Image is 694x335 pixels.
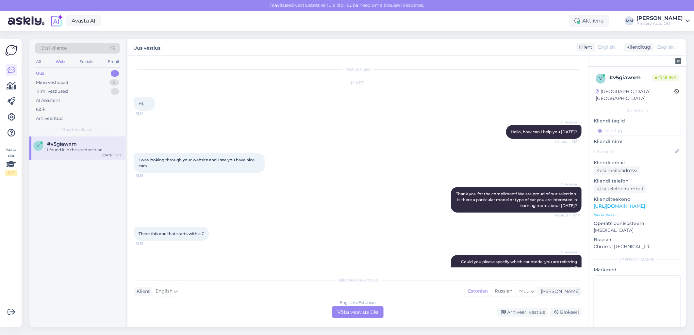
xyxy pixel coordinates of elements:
div: Vaata siia [5,147,17,176]
div: Küsi meiliaadressi [594,166,640,175]
div: # v5giawxm [609,74,653,82]
span: Nähtud ✓ 15:15 [555,213,580,218]
div: 1 [111,88,119,95]
div: Socials [78,57,94,66]
input: Lisa tag [594,126,681,136]
div: English to Estonian [340,300,376,306]
div: Arhiveeri vestlus [497,308,548,317]
div: Amserv Auto OÜ [636,21,683,26]
span: AI Assistent [555,182,580,187]
div: Blokeeri [550,308,582,317]
span: Hi, [139,101,144,106]
span: #v5giawxm [47,141,77,147]
div: 2 / 3 [5,170,17,176]
p: Vaata edasi ... [594,212,681,217]
span: 15:14 [136,111,160,116]
span: Uued vestlused [62,127,93,133]
p: Brauser [594,236,681,243]
img: zendesk [675,58,681,64]
span: AI Assistent [555,120,580,125]
div: All [35,57,42,66]
div: Kliendi info [594,108,681,114]
img: Askly Logo [5,44,18,56]
span: v [37,143,40,148]
div: Valige keel ja vastake [134,277,582,283]
span: Nähtud ✓ 15:14 [555,139,580,144]
div: Web [54,57,66,66]
p: Kliendi email [594,159,681,166]
span: Hello, how can I help you [DATE]? [511,129,577,134]
div: 0 [109,79,119,86]
input: Lisa nimi [594,148,673,155]
div: Russian [491,286,516,296]
a: Avasta AI [66,15,101,26]
label: Uus vestlus [133,43,160,52]
div: AI Assistent [36,97,60,104]
a: [PERSON_NAME]Amserv Auto OÜ [636,16,690,26]
div: Küsi telefoninumbrit [594,184,646,193]
span: 15:15 [136,173,160,178]
p: Kliendi telefon [594,178,681,184]
div: I found it in the used section [47,147,122,153]
span: Muu [519,288,529,294]
p: Kliendi nimi [594,138,681,145]
img: explore-ai [50,14,63,28]
div: [GEOGRAPHIC_DATA], [GEOGRAPHIC_DATA] [596,88,674,102]
p: Klienditeekond [594,196,681,203]
div: Tiimi vestlused [36,88,68,95]
div: Minu vestlused [36,79,68,86]
span: English [598,44,615,51]
span: There this one that starts with a C [139,231,205,236]
div: Email [107,57,120,66]
p: Kliendi tag'id [594,118,681,124]
span: Otsi kliente [41,45,67,52]
span: I was looking through your website and I see you have nice cars [139,157,256,168]
div: Kõik [36,106,45,113]
div: Aktiivne [569,15,609,27]
span: 15:15 [136,241,160,246]
div: MM [625,16,634,25]
span: v [599,76,602,81]
span: Thank you for the compliment! We are proud of our selection. Is there a particular model or type ... [456,191,578,208]
div: [PERSON_NAME] [538,288,580,295]
span: AI Assistent [555,250,580,255]
div: [PERSON_NAME] [636,16,683,21]
div: [DATE] [134,80,582,86]
span: Online [653,74,679,81]
div: [PERSON_NAME] [594,257,681,263]
span: Could you please specify which car model you are referring to? [461,259,578,270]
p: [MEDICAL_DATA] [594,227,681,234]
p: Chrome [TECHNICAL_ID] [594,243,681,250]
div: Klient [134,288,150,295]
div: [DATE] 15:15 [102,153,122,158]
div: 1 [111,70,119,77]
div: Võta vestlus üle [332,306,384,318]
p: Operatsioonisüsteem [594,220,681,227]
p: Märkmed [594,266,681,273]
div: Klient [576,44,592,51]
span: English [657,44,674,51]
span: English [156,288,173,295]
a: [URL][DOMAIN_NAME] [594,203,645,209]
div: Uus [36,70,44,77]
div: Arhiveeritud [36,115,63,122]
div: Vestlus algas [134,66,582,72]
div: Estonian [465,286,491,296]
div: Klienditugi [624,44,652,51]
